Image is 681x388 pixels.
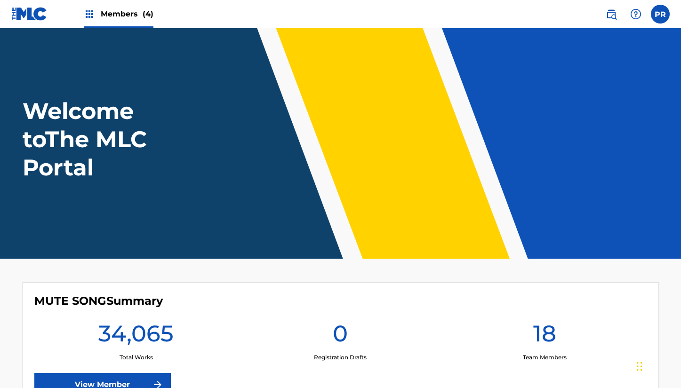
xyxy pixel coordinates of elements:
[634,343,681,388] iframe: Chat Widget
[84,8,95,20] img: Top Rightsholders
[314,353,367,362] p: Registration Drafts
[602,5,621,24] a: Public Search
[523,353,567,362] p: Team Members
[98,319,174,353] h1: 34,065
[630,8,641,20] img: help
[533,319,556,353] h1: 18
[333,319,348,353] h1: 0
[34,294,163,308] h4: MUTE SONG
[637,352,642,380] div: Drag
[23,97,199,182] h1: Welcome to The MLC Portal
[606,8,617,20] img: search
[101,8,153,19] span: Members
[11,7,48,21] img: MLC Logo
[626,5,645,24] div: Help
[120,353,153,362] p: Total Works
[143,9,153,18] span: (4)
[651,5,670,24] div: User Menu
